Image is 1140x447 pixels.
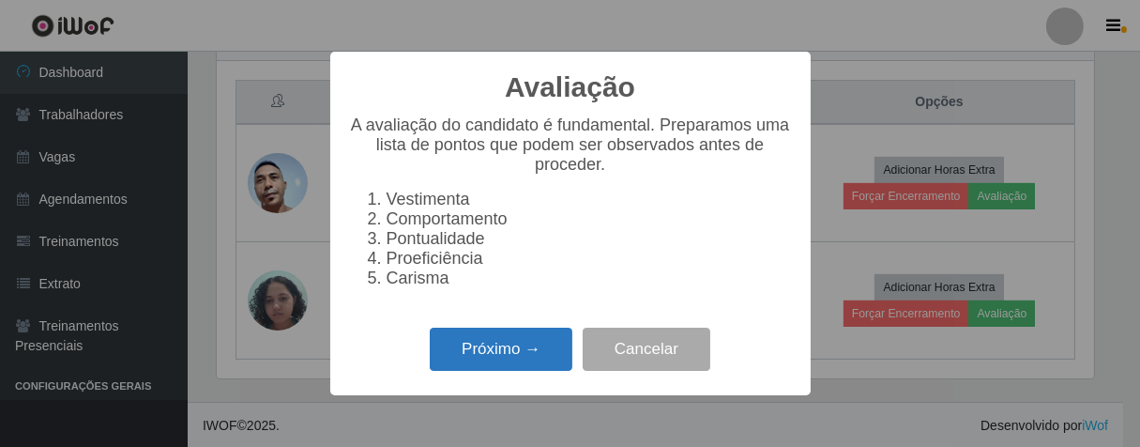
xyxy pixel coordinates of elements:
li: Proeficiência [387,249,792,269]
p: A avaliação do candidato é fundamental. Preparamos uma lista de pontos que podem ser observados a... [349,116,792,175]
li: Pontualidade [387,229,792,249]
li: Comportamento [387,209,792,229]
li: Vestimenta [387,190,792,209]
button: Próximo → [430,328,572,372]
li: Carisma [387,269,792,288]
h2: Avaliação [505,70,635,104]
button: Cancelar [583,328,710,372]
